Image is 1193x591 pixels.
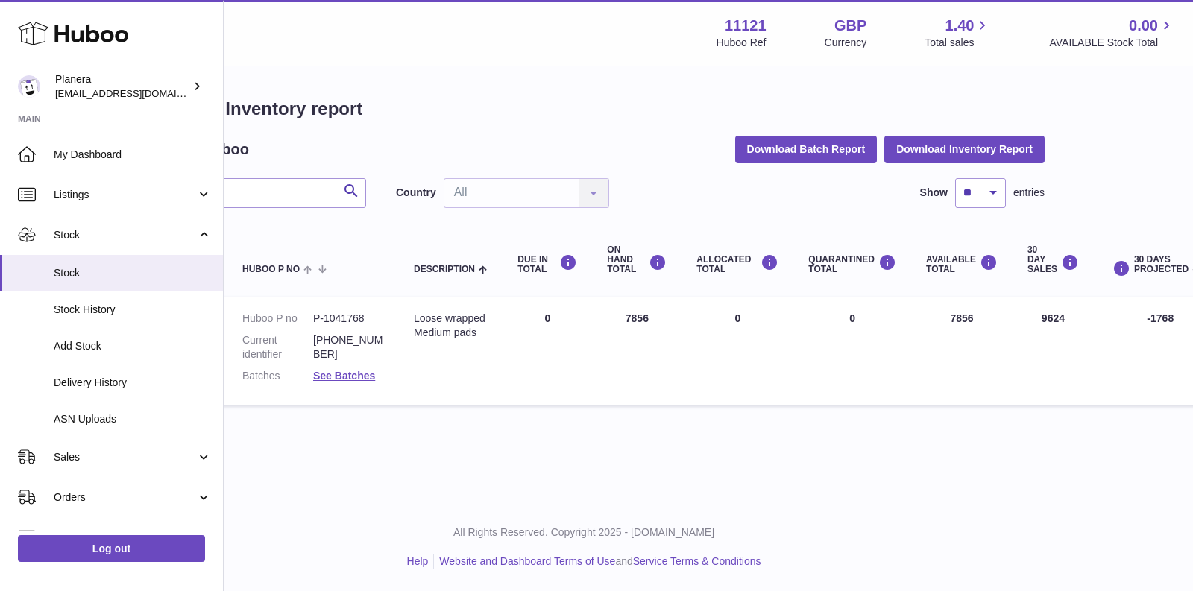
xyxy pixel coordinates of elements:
[396,186,436,200] label: Country
[54,376,212,390] span: Delivery History
[926,254,998,274] div: AVAILABLE Total
[54,266,212,280] span: Stock
[607,245,667,275] div: ON HAND Total
[592,297,682,405] td: 7856
[313,312,384,326] dd: P-1041768
[54,303,212,317] span: Stock History
[517,254,577,274] div: DUE IN TOTAL
[111,525,1057,540] p: All Rights Reserved. Copyright 2025 - [DOMAIN_NAME]
[1134,255,1189,274] span: 30 DAYS PROJECTED
[717,36,767,50] div: Huboo Ref
[849,312,855,324] span: 0
[696,254,778,274] div: ALLOCATED Total
[55,87,219,99] span: [EMAIL_ADDRESS][DOMAIN_NAME]
[945,16,975,36] span: 1.40
[242,333,313,361] dt: Current identifier
[242,369,313,383] dt: Batches
[439,555,615,567] a: Website and Dashboard Terms of Use
[735,136,878,162] button: Download Batch Report
[123,97,1045,121] h1: My Huboo - Inventory report
[18,75,40,98] img: saiyani@planera.care
[54,412,212,426] span: ASN Uploads
[414,312,488,340] div: Loose wrapped Medium pads
[682,297,793,405] td: 0
[1049,16,1175,50] a: 0.00 AVAILABLE Stock Total
[1013,297,1094,405] td: 9624
[925,16,991,50] a: 1.40 Total sales
[825,36,867,50] div: Currency
[1049,36,1175,50] span: AVAILABLE Stock Total
[1013,186,1045,200] span: entries
[725,16,767,36] strong: 11121
[54,531,212,545] span: Usage
[55,72,189,101] div: Planera
[1027,245,1079,275] div: 30 DAY SALES
[54,148,212,162] span: My Dashboard
[313,370,375,382] a: See Batches
[242,265,300,274] span: Huboo P no
[313,333,384,361] dd: [PHONE_NUMBER]
[884,136,1045,162] button: Download Inventory Report
[54,450,196,464] span: Sales
[503,297,592,405] td: 0
[54,228,196,242] span: Stock
[407,555,429,567] a: Help
[633,555,761,567] a: Service Terms & Conditions
[920,186,948,200] label: Show
[1129,16,1158,36] span: 0.00
[414,265,475,274] span: Description
[54,188,196,202] span: Listings
[808,254,896,274] div: QUARANTINED Total
[242,312,313,326] dt: Huboo P no
[925,36,991,50] span: Total sales
[18,535,205,562] a: Log out
[434,554,761,569] li: and
[54,490,196,505] span: Orders
[54,339,212,353] span: Add Stock
[834,16,866,36] strong: GBP
[911,297,1013,405] td: 7856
